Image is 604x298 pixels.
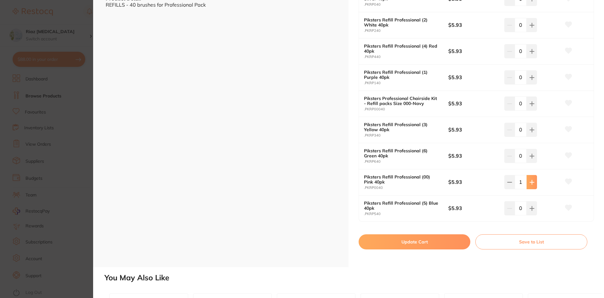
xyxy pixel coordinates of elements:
b: Piksters Refill Professional (3) Yellow 40pk [364,122,440,132]
small: .PKRP340 [364,133,448,137]
b: $5.93 [448,48,499,55]
small: .PKRP140 [364,81,448,85]
small: .PKRP040 [364,3,448,7]
h2: You May Also Like [104,273,601,282]
b: $5.93 [448,21,499,28]
small: .PKRP640 [364,160,448,164]
div: REFILLS - 40 brushes for Professional Pack [106,2,336,8]
b: $5.93 [448,126,499,133]
b: $5.93 [448,205,499,212]
b: $5.93 [448,152,499,159]
b: Piksters Refill Professional (2) White 40pk [364,17,440,27]
b: Piksters Refill Professional (4) Red 40pk [364,44,440,54]
button: Update Cart [359,234,470,249]
b: Piksters Refill Professional (00) Pink 40pk [364,174,440,184]
b: Piksters Refill Professional (6) Green 40pk [364,148,440,158]
b: $5.93 [448,74,499,81]
small: .PKRP240 [364,29,448,33]
small: .PKRP440 [364,55,448,59]
b: Piksters Refill Professional (1) Purple 40pk [364,70,440,80]
button: Save to List [475,234,587,249]
small: .PKRP540 [364,212,448,216]
small: .PKRP00040 [364,107,448,111]
b: $5.93 [448,100,499,107]
small: .PKRP0040 [364,186,448,190]
b: Piksters Professional Chairside Kit - Refill packs Size 000-Navy [364,96,440,106]
b: $5.93 [448,178,499,185]
b: Piksters Refill Professional (5) Blue 40pk [364,201,440,211]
